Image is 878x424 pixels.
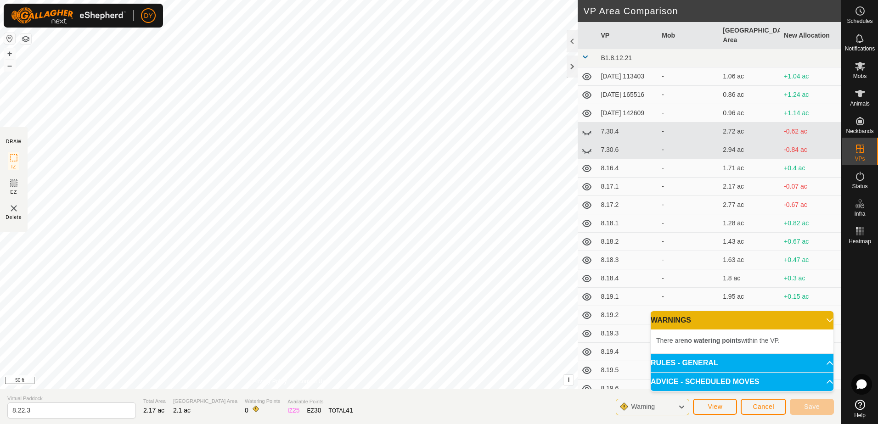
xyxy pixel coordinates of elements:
[597,159,658,178] td: 8.16.4
[662,218,715,228] div: -
[780,233,841,251] td: +0.67 ac
[719,123,780,141] td: 2.72 ac
[845,46,875,51] span: Notifications
[597,22,658,49] th: VP
[854,211,865,217] span: Infra
[780,123,841,141] td: -0.62 ac
[846,128,873,134] span: Neckbands
[601,54,632,61] span: B1.8.12.21
[173,397,237,405] span: [GEOGRAPHIC_DATA] Area
[662,292,715,301] div: -
[719,288,780,306] td: 1.95 ac
[852,184,867,189] span: Status
[4,33,15,44] button: Reset Map
[597,196,658,214] td: 8.17.2
[597,343,658,361] td: 8.19.4
[780,178,841,196] td: -0.07 ac
[346,407,353,414] span: 41
[780,86,841,104] td: +1.24 ac
[719,196,780,214] td: 2.77 ac
[662,273,715,283] div: -
[780,288,841,306] td: +0.15 ac
[850,101,870,106] span: Animals
[780,251,841,269] td: +0.47 ac
[651,329,833,353] p-accordion-content: WARNINGS
[804,403,820,410] span: Save
[597,288,658,306] td: 8.19.1
[173,407,191,414] span: 2.1 ac
[329,406,353,415] div: TOTAL
[684,337,741,344] b: no watering points
[780,104,841,123] td: +1.14 ac
[847,18,872,24] span: Schedules
[780,214,841,233] td: +0.82 ac
[662,127,715,136] div: -
[849,239,871,244] span: Heatmap
[597,306,658,324] td: 8.19.2
[854,413,866,418] span: Help
[719,22,780,49] th: [GEOGRAPHIC_DATA] Area
[143,397,166,405] span: Total Area
[719,306,780,324] td: 1.11 ac
[719,104,780,123] td: 0.96 ac
[651,317,691,324] span: WARNINGS
[253,377,287,385] a: Privacy Policy
[753,403,774,410] span: Cancel
[741,399,786,415] button: Cancel
[651,311,833,329] p-accordion-header: WARNINGS
[719,178,780,196] td: 2.17 ac
[780,269,841,288] td: +0.3 ac
[6,214,22,221] span: Delete
[662,237,715,246] div: -
[568,376,569,384] span: i
[8,203,19,214] img: VP
[597,379,658,398] td: 8.19.6
[314,407,321,414] span: 30
[651,354,833,372] p-accordion-header: RULES - GENERAL
[597,251,658,269] td: 8.18.3
[597,269,658,288] td: 8.18.4
[597,67,658,86] td: [DATE] 113403
[597,86,658,104] td: [DATE] 165516
[597,123,658,141] td: 7.30.4
[719,214,780,233] td: 1.28 ac
[563,375,574,385] button: i
[853,73,867,79] span: Mobs
[780,22,841,49] th: New Allocation
[11,163,17,170] span: IZ
[144,11,152,21] span: DY
[780,196,841,214] td: -0.67 ac
[4,48,15,59] button: +
[143,407,164,414] span: 2.17 ac
[4,60,15,71] button: –
[780,67,841,86] td: +1.04 ac
[597,324,658,343] td: 8.19.3
[719,86,780,104] td: 0.86 ac
[719,159,780,178] td: 1.71 ac
[708,403,722,410] span: View
[662,182,715,191] div: -
[693,399,737,415] button: View
[662,163,715,173] div: -
[293,407,300,414] span: 25
[780,306,841,324] td: +0.99 ac
[662,108,715,118] div: -
[780,159,841,178] td: +0.4 ac
[719,141,780,159] td: 2.94 ac
[651,378,759,385] span: ADVICE - SCHEDULED MOVES
[842,396,878,422] a: Help
[719,269,780,288] td: 1.8 ac
[719,251,780,269] td: 1.63 ac
[20,33,31,45] button: Map Layers
[11,189,17,195] span: EZ
[651,359,718,367] span: RULES - GENERAL
[597,361,658,379] td: 8.19.5
[631,403,655,410] span: Warning
[287,406,299,415] div: IZ
[298,377,325,385] a: Contact Us
[855,156,865,162] span: VPs
[245,407,248,414] span: 0
[11,7,126,24] img: Gallagher Logo
[597,141,658,159] td: 7.30.6
[719,67,780,86] td: 1.06 ac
